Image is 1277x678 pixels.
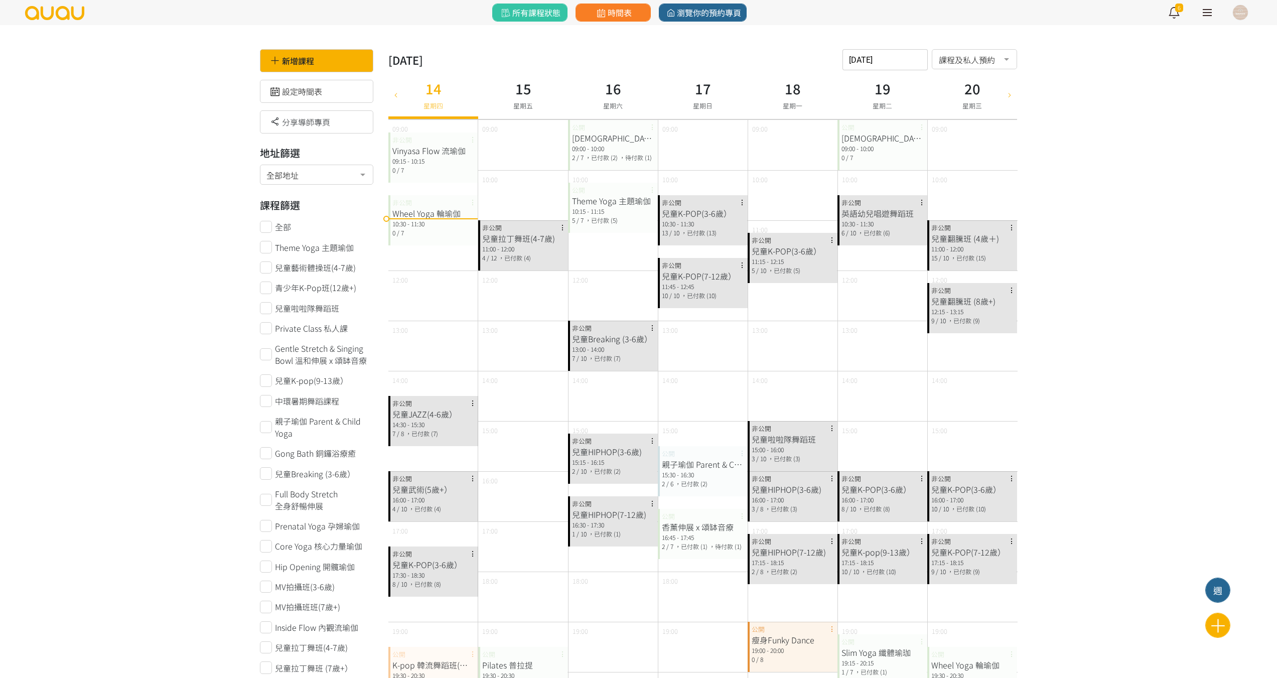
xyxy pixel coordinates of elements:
[513,78,533,99] h3: 15
[842,175,858,184] span: 10:00
[392,559,474,571] div: 兒童K-POP(3-6歲）
[662,521,744,533] div: 香薰伸展 x 頌缽音療
[423,101,443,110] span: 星期四
[275,488,373,512] span: Full Body Stretch 全身舒暢伸展
[756,454,766,463] span: / 10
[572,529,575,538] span: 1
[275,561,355,573] span: Hip Opening 開髖瑜伽
[932,426,947,435] span: 15:00
[947,567,980,576] span: ，已付款 (9)
[588,467,621,475] span: ，已付款 (2)
[275,342,373,366] span: Gentle Stretch & Singing Bowl 溫和伸展 x 頌缽音療
[268,85,322,97] a: 設定時間表
[931,659,1013,671] div: Wheel Yoga 輪瑜伽
[662,282,744,291] div: 11:45 - 12:45
[752,225,768,234] span: 11:00
[275,662,353,674] span: 兒童拉丁舞班 (7歲+）
[932,526,947,535] span: 17:00
[669,228,679,237] span: / 10
[841,219,923,228] div: 10:30 - 11:30
[397,429,404,438] span: / 8
[662,228,668,237] span: 13
[392,408,474,420] div: 兒童JAZZ(4-6歲）
[693,78,713,99] h3: 17
[752,655,755,663] span: 0
[752,483,833,495] div: 兒童HIPHOP(3-6歲)
[752,266,755,275] span: 5
[842,426,858,435] span: 15:00
[931,495,1013,504] div: 16:00 - 17:00
[939,504,949,513] span: / 10
[392,504,395,513] span: 4
[482,375,498,385] span: 14:00
[666,479,673,488] span: / 6
[392,325,408,335] span: 13:00
[619,153,652,162] span: ，待付款 (1)
[392,526,408,535] span: 17:00
[392,145,474,157] div: Vinyasa Flow 流瑜伽
[513,101,533,110] span: 星期五
[572,153,575,162] span: 2
[573,375,588,385] span: 14:00
[849,567,859,576] span: / 10
[842,526,858,535] span: 17:00
[752,175,768,184] span: 10:00
[573,426,588,435] span: 15:00
[392,429,395,438] span: 7
[841,646,923,658] div: Slim Yoga 纖體瑜珈
[783,78,802,99] h3: 18
[662,291,668,300] span: 10
[275,621,358,633] span: Inside Flow 內觀流瑜伽
[931,232,1013,244] div: 兒童翻騰班 (4歲＋)
[659,4,747,22] a: 瀏覽你的預約專頁
[577,529,587,538] span: / 10
[846,504,856,513] span: / 10
[275,601,340,613] span: MV拍攝班班(7歲+)
[861,567,896,576] span: ，已付款 (10)
[841,558,923,567] div: 17:15 - 18:15
[576,4,651,22] a: 時間表
[936,567,946,576] span: / 10
[709,542,742,551] span: ，待付款 (1)
[275,581,335,593] span: MV拍攝班(3-6歲)
[858,228,890,237] span: ，已付款 (6)
[275,540,362,552] span: Core Yoga 核心力量瑜伽
[275,322,348,334] span: Private Class 私人課
[492,4,567,22] a: 所有課程狀態
[482,576,498,586] span: 18:00
[841,504,844,513] span: 8
[1175,4,1183,12] span: 6
[768,454,800,463] span: ，已付款 (3)
[841,667,844,676] span: 1
[482,175,498,184] span: 10:00
[931,558,1013,567] div: 17:15 - 18:15
[1206,584,1230,597] div: 週
[931,483,1013,495] div: 兒童K-POP(3-6歲）
[572,354,575,362] span: 7
[572,207,654,216] div: 10:15 - 11:15
[573,626,588,636] span: 19:00
[275,520,360,532] span: Prenatal Yoga 孕婦瑜伽
[392,659,474,671] div: K-pop 韓流舞蹈班(基礎)
[765,504,797,513] span: ，已付款 (3)
[841,144,923,153] div: 09:00 - 10:00
[423,78,443,99] h3: 14
[662,542,665,551] span: 2
[962,101,982,110] span: 星期三
[260,110,374,133] div: 分享導師專頁
[752,375,768,385] span: 14:00
[275,468,355,480] span: 兒童Breaking (3-6歲）
[572,216,575,224] span: 5
[572,508,654,520] div: 兒童HIPHOP(7-12歲)
[585,216,618,224] span: ，已付款 (5)
[397,504,407,513] span: / 10
[931,295,1013,307] div: 兒童翻騰班 (8歲+)
[931,567,934,576] span: 9
[681,291,717,300] span: ，已付款 (10)
[392,219,474,228] div: 10:30 - 11:30
[931,253,937,262] span: 15
[24,6,85,20] img: logo.svg
[675,479,707,488] span: ，已付款 (2)
[756,567,763,576] span: / 8
[662,175,678,184] span: 10:00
